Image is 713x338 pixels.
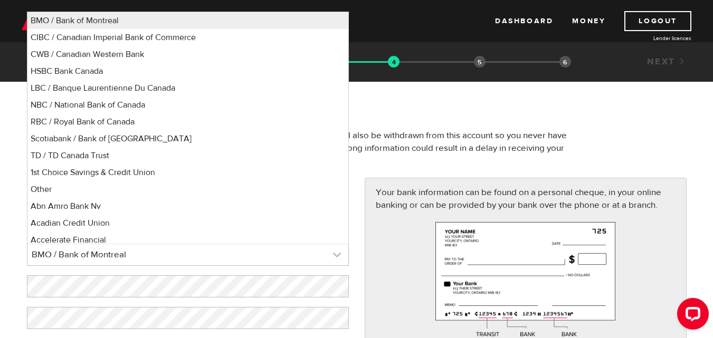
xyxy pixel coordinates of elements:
[27,198,348,215] li: Abn Amro Bank Nv
[647,56,686,67] a: Next
[388,56,400,67] img: transparent-188c492fd9eaac0f573672f40bb141c2.gif
[376,186,676,211] p: Your bank information can be found on a personal cheque, in your online banking or can be provide...
[612,34,691,42] a: Lender licences
[572,11,605,31] a: Money
[27,147,348,164] li: TD / TD Canada Trust
[27,12,348,29] li: BMO / Bank of Montreal
[27,46,348,63] li: CWB / Canadian Western Bank
[27,215,348,231] li: Acadian Credit Union
[27,96,348,113] li: NBC / National Bank of Canada
[22,11,84,31] img: mogo_logo-11ee424be714fa7cbb0f0f49df9e16ec.png
[27,164,348,181] li: 1st Choice Savings & Credit Union
[27,98,687,125] h1: Bank account information
[624,11,691,31] a: Logout
[27,130,348,147] li: Scotiabank / Bank of [GEOGRAPHIC_DATA]
[27,29,348,46] li: CIBC / Canadian Imperial Bank of Commerce
[27,63,348,80] li: HSBC Bank Canada
[27,181,348,198] li: Other
[27,231,348,248] li: Accelerate Financial
[495,11,553,31] a: Dashboard
[669,294,713,338] iframe: LiveChat chat widget
[27,113,348,130] li: RBC / Royal Bank of Canada
[27,80,348,96] li: LBC / Banque Laurentienne Du Canada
